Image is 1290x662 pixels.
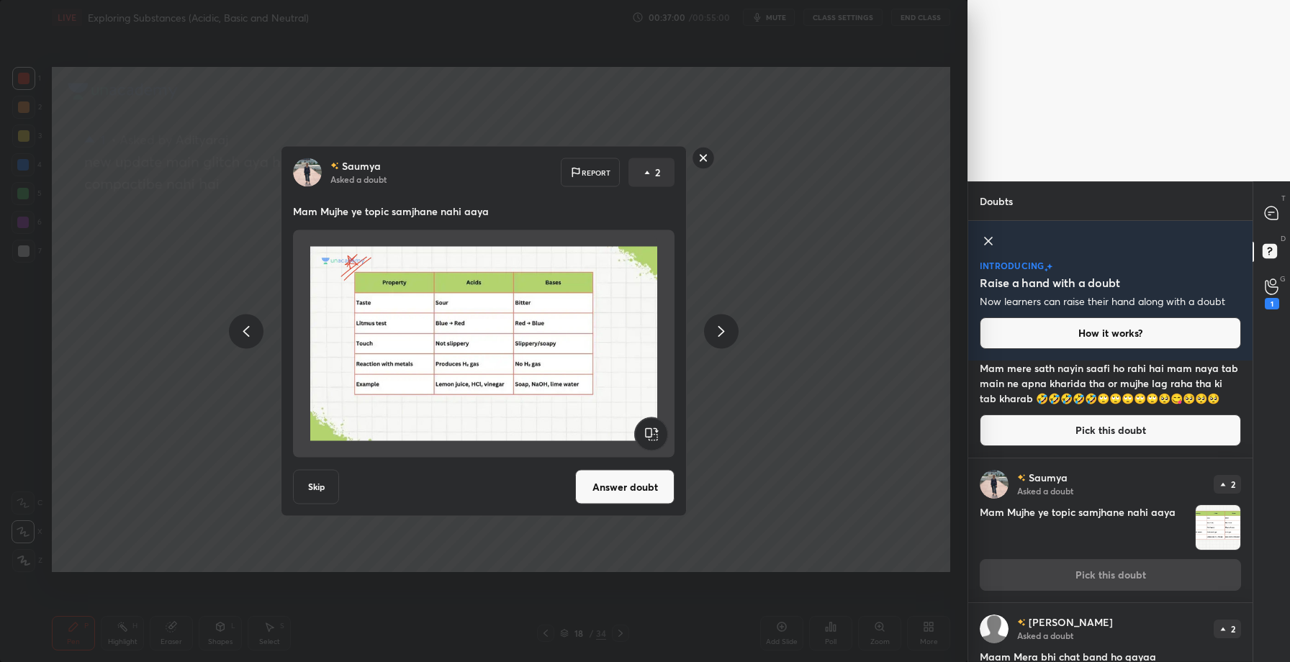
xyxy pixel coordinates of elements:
[980,504,1189,550] h4: Mam Mujhe ye topic samjhane nahi aaya
[968,361,1253,661] div: grid
[1281,233,1286,244] p: D
[1280,273,1286,284] p: G
[980,261,1045,270] p: introducing
[980,294,1225,309] p: Now learners can raise their hand along with a doubt
[330,162,339,170] img: no-rating-badge.077c3623.svg
[1029,472,1068,484] p: Saumya
[980,317,1241,349] button: How it works?
[575,470,675,504] button: Answer doubt
[330,173,387,185] p: Asked a doubt
[310,236,657,452] img: 1756810473APGY40.jpeg
[1231,625,1235,633] p: 2
[980,361,1241,406] h4: Mam mere sath nayin saafi ho rahi hai mam naya tab main ne apna kharida tha or mujhe lag raha tha...
[980,414,1241,446] button: Pick this doubt
[1017,474,1026,482] img: no-rating-badge.077c3623.svg
[980,274,1120,291] h5: Raise a hand with a doubt
[1231,480,1235,489] p: 2
[1029,617,1113,628] p: [PERSON_NAME]
[1017,619,1026,627] img: no-rating-badge.077c3623.svg
[980,470,1009,499] img: 65bdf354bb12453e80a28a3eef3bf42f.jpg
[1196,505,1240,550] img: 1756810473APGY40.jpeg
[293,470,339,504] button: Skip
[655,165,660,180] p: 2
[968,182,1024,220] p: Doubts
[980,615,1009,643] img: default.png
[342,160,381,172] p: Saumya
[1017,485,1073,496] p: Asked a doubt
[1281,193,1286,204] p: T
[293,158,322,187] img: 65bdf354bb12453e80a28a3eef3bf42f.jpg
[1045,268,1048,272] img: small-star.76a44327.svg
[1265,298,1279,309] div: 1
[1017,630,1073,641] p: Asked a doubt
[561,158,620,187] div: Report
[1047,263,1052,270] img: large-star.026637fe.svg
[293,204,675,219] p: Mam Mujhe ye topic samjhane nahi aaya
